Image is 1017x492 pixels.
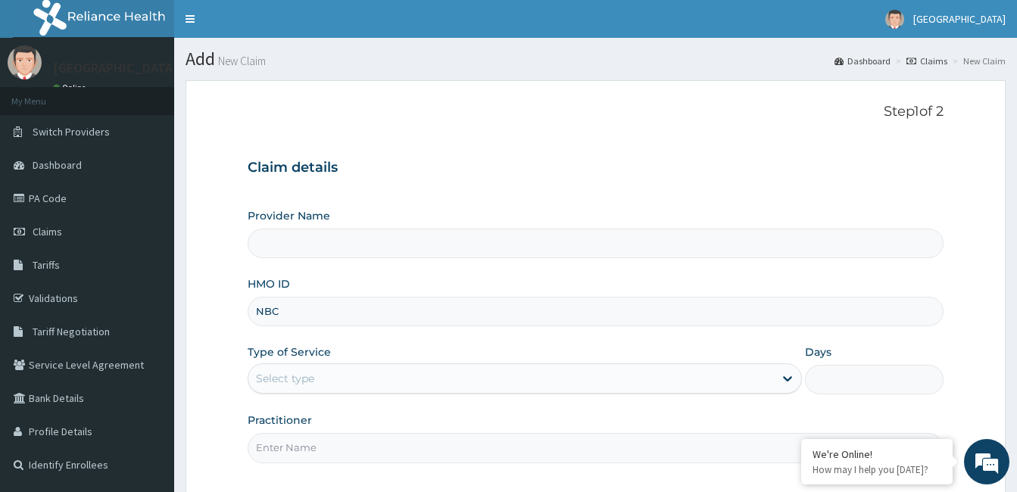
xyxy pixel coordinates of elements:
p: Step 1 of 2 [248,104,944,120]
span: Tariffs [33,258,60,272]
label: Type of Service [248,344,331,360]
span: [GEOGRAPHIC_DATA] [913,12,1006,26]
span: Dashboard [33,158,82,172]
span: Tariff Negotiation [33,325,110,338]
label: Provider Name [248,208,330,223]
div: We're Online! [813,447,941,461]
p: [GEOGRAPHIC_DATA] [53,61,178,75]
h1: Add [186,49,1006,69]
label: HMO ID [248,276,290,291]
p: How may I help you today? [813,463,941,476]
input: Enter Name [248,433,944,462]
img: User Image [8,45,42,79]
h3: Claim details [248,160,944,176]
label: Days [805,344,831,360]
span: Claims [33,225,62,238]
label: Practitioner [248,413,312,428]
a: Online [53,83,89,93]
a: Dashboard [835,54,891,67]
li: New Claim [949,54,1006,67]
input: Enter HMO ID [248,297,944,326]
small: New Claim [215,55,266,67]
a: Claims [906,54,947,67]
span: Switch Providers [33,125,110,139]
img: User Image [885,10,904,29]
div: Select type [256,371,314,386]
